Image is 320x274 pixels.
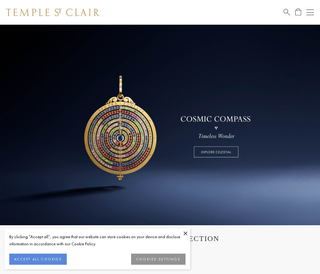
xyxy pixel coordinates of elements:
img: Temple St. Clair [6,9,100,16]
div: By clicking “Accept all”, you agree that our website can store cookies on your device and disclos... [9,233,186,247]
a: Open Shopping Bag [295,8,301,16]
button: COOKIES SETTINGS [131,254,186,265]
button: Open navigation [306,9,314,16]
button: ACCEPT ALL COOKIES [9,254,67,265]
a: Search [284,8,290,16]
